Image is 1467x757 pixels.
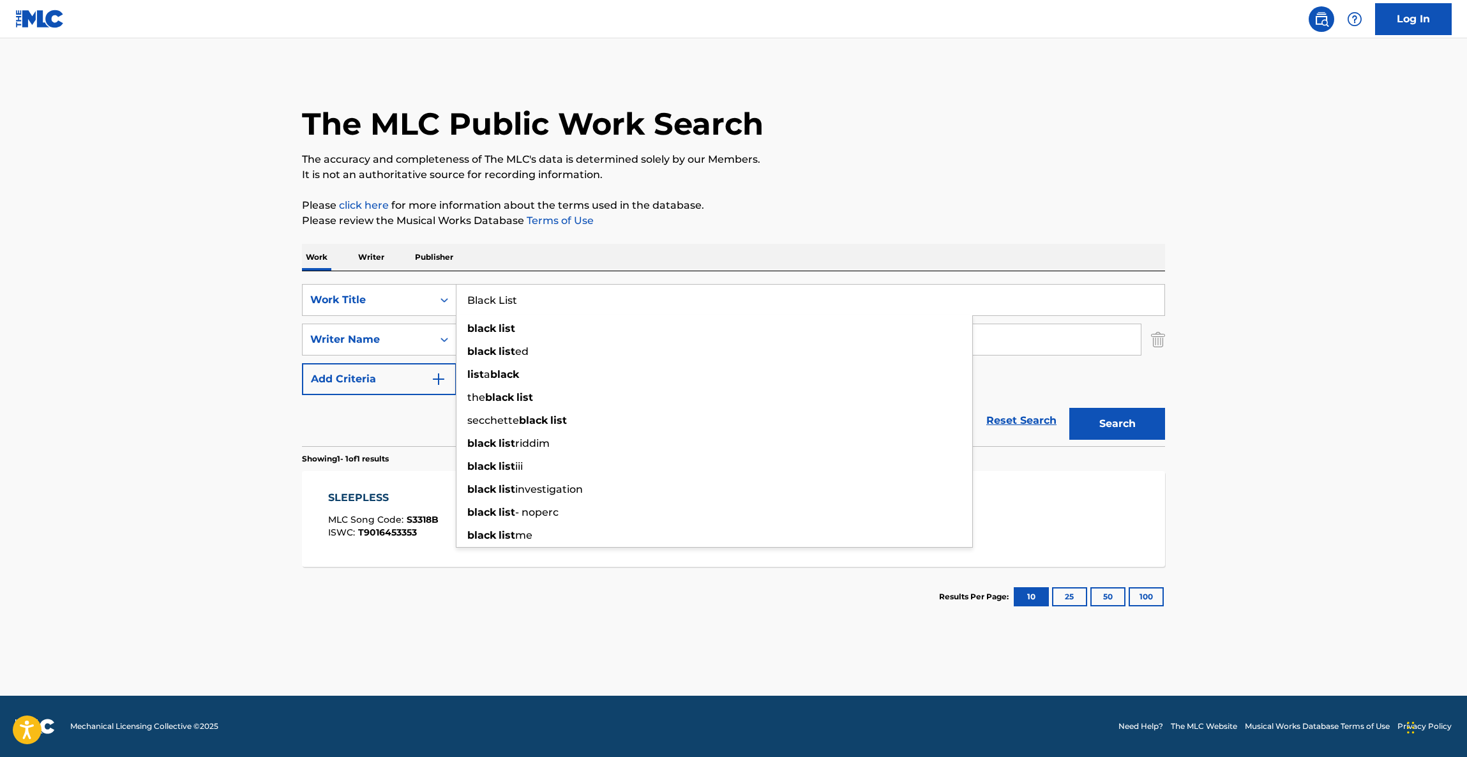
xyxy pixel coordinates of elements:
a: Musical Works Database Terms of Use [1245,721,1390,732]
img: 9d2ae6d4665cec9f34b9.svg [431,371,446,387]
strong: list [516,391,533,403]
p: Showing 1 - 1 of 1 results [302,453,389,465]
strong: black [467,460,496,472]
div: SLEEPLESS [328,490,439,506]
a: click here [339,199,389,211]
span: me [515,529,532,541]
p: Results Per Page: [939,591,1012,603]
div: Writer Name [310,332,425,347]
p: Writer [354,244,388,271]
span: - noperc [515,506,559,518]
p: It is not an authoritative source for recording information. [302,167,1165,183]
button: 25 [1052,587,1087,606]
span: iii [515,460,523,472]
strong: list [499,483,515,495]
strong: black [490,368,519,380]
strong: list [499,437,515,449]
a: Public Search [1309,6,1334,32]
p: Publisher [411,244,457,271]
strong: list [499,460,515,472]
button: 50 [1090,587,1125,606]
a: SLEEPLESSMLC Song Code:S3318BISWC:T9016453353Writers (2)[PERSON_NAME], [PERSON_NAME]Recording Art... [302,471,1165,567]
a: Need Help? [1118,721,1163,732]
button: Search [1069,408,1165,440]
strong: list [499,529,515,541]
strong: black [467,529,496,541]
img: Delete Criterion [1151,324,1165,356]
p: Please for more information about the terms used in the database. [302,198,1165,213]
span: secchette [467,414,519,426]
h1: The MLC Public Work Search [302,105,764,143]
strong: black [519,414,548,426]
a: Reset Search [980,407,1063,435]
a: The MLC Website [1171,721,1237,732]
div: Work Title [310,292,425,308]
p: Please review the Musical Works Database [302,213,1165,229]
span: investigation [515,483,583,495]
button: 100 [1129,587,1164,606]
span: ed [515,345,529,357]
a: Privacy Policy [1397,721,1452,732]
button: 10 [1014,587,1049,606]
strong: black [467,322,496,334]
div: Help [1342,6,1367,32]
strong: list [499,506,515,518]
strong: black [467,483,496,495]
strong: black [467,506,496,518]
strong: black [467,345,496,357]
iframe: Chat Widget [1403,696,1467,757]
a: Log In [1375,3,1452,35]
strong: list [550,414,567,426]
strong: list [467,368,484,380]
span: ISWC : [328,527,358,538]
strong: list [499,322,515,334]
strong: black [485,391,514,403]
img: search [1314,11,1329,27]
strong: black [467,437,496,449]
strong: list [499,345,515,357]
span: Mechanical Licensing Collective © 2025 [70,721,218,732]
p: The accuracy and completeness of The MLC's data is determined solely by our Members. [302,152,1165,167]
button: Add Criteria [302,363,456,395]
img: MLC Logo [15,10,64,28]
img: logo [15,719,55,734]
form: Search Form [302,284,1165,446]
span: MLC Song Code : [328,514,407,525]
span: a [484,368,490,380]
p: Work [302,244,331,271]
a: Terms of Use [524,214,594,227]
span: riddim [515,437,550,449]
div: Drag [1407,708,1415,747]
span: S3318B [407,514,439,525]
span: the [467,391,485,403]
span: T9016453353 [358,527,417,538]
img: help [1347,11,1362,27]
